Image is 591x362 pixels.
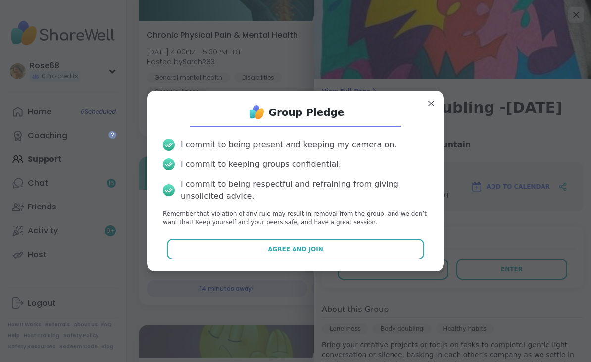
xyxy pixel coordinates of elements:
[247,103,267,122] img: ShareWell Logo
[163,210,428,227] p: Remember that violation of any rule may result in removal from the group, and we don’t want that!...
[268,245,323,254] span: Agree and Join
[108,131,116,139] iframe: Spotlight
[269,105,345,119] h1: Group Pledge
[181,139,396,151] div: I commit to being present and keeping my camera on.
[167,239,425,259] button: Agree and Join
[181,178,428,202] div: I commit to being respectful and refraining from giving unsolicited advice.
[181,158,341,170] div: I commit to keeping groups confidential.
